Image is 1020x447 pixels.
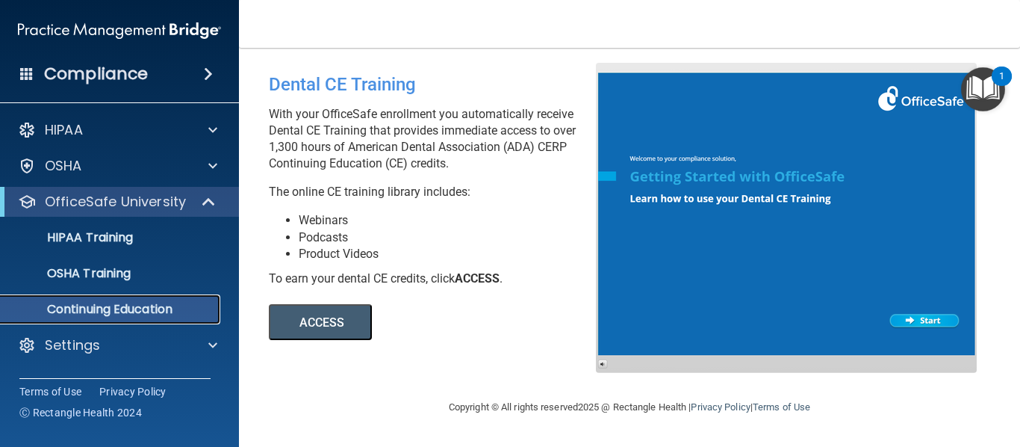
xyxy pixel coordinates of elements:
div: Dental CE Training [269,63,607,106]
p: OfficeSafe University [45,193,186,211]
a: Settings [18,336,217,354]
a: OSHA [18,157,217,175]
button: Open Resource Center, 1 new notification [961,67,1005,111]
b: ACCESS [455,271,500,286]
div: 1 [999,76,1004,96]
li: Product Videos [299,246,607,262]
a: Terms of Use [753,401,810,413]
div: To earn your dental CE credits, click . [269,271,607,287]
a: Terms of Use [19,384,81,399]
p: With your OfficeSafe enrollment you automatically receive Dental CE Training that provides immedi... [269,106,607,172]
h4: Compliance [44,64,148,84]
li: Podcasts [299,229,607,246]
p: Continuing Education [10,302,214,317]
a: Privacy Policy [691,401,750,413]
button: ACCESS [269,304,372,340]
li: Webinars [299,212,607,229]
p: The online CE training library includes: [269,184,607,200]
p: Settings [45,336,100,354]
iframe: Drift Widget Chat Controller [762,341,1002,401]
a: ACCESS [269,318,677,329]
a: HIPAA [18,121,217,139]
span: Ⓒ Rectangle Health 2024 [19,405,142,420]
img: PMB logo [18,16,221,46]
p: HIPAA [45,121,83,139]
p: OSHA Training [10,266,131,281]
p: HIPAA Training [10,230,133,245]
p: OSHA [45,157,82,175]
div: Copyright © All rights reserved 2025 @ Rectangle Health | | [357,383,902,431]
a: Privacy Policy [99,384,167,399]
a: OfficeSafe University [18,193,217,211]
